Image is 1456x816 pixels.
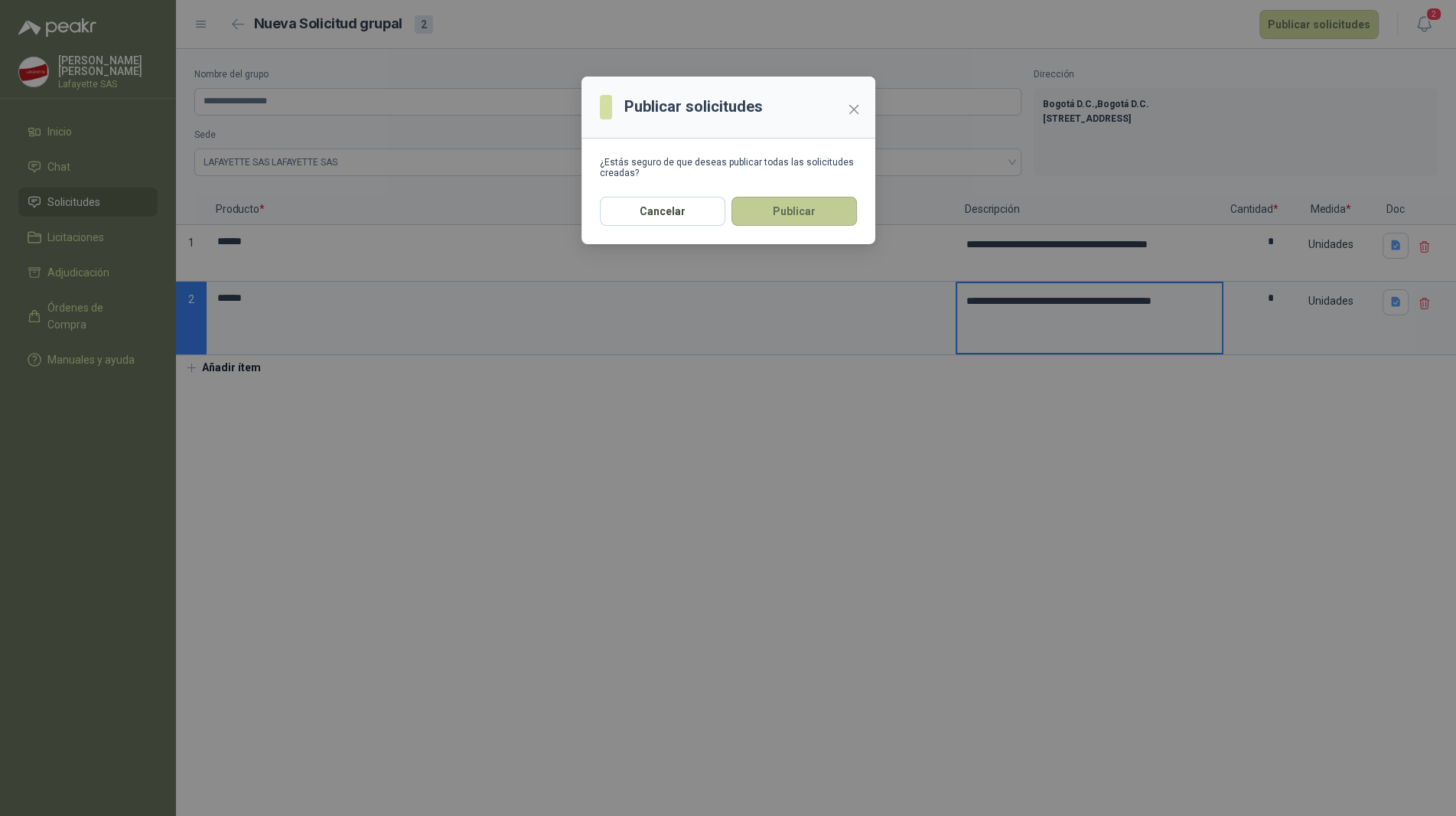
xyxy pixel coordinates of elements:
button: Close [842,97,866,122]
button: Publicar [731,197,857,226]
div: ¿Estás seguro de que deseas publicar todas las solicitudes creadas? [600,157,857,178]
button: Cancelar [600,197,725,226]
span: close [848,103,860,116]
h3: Publicar solicitudes [624,95,763,119]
